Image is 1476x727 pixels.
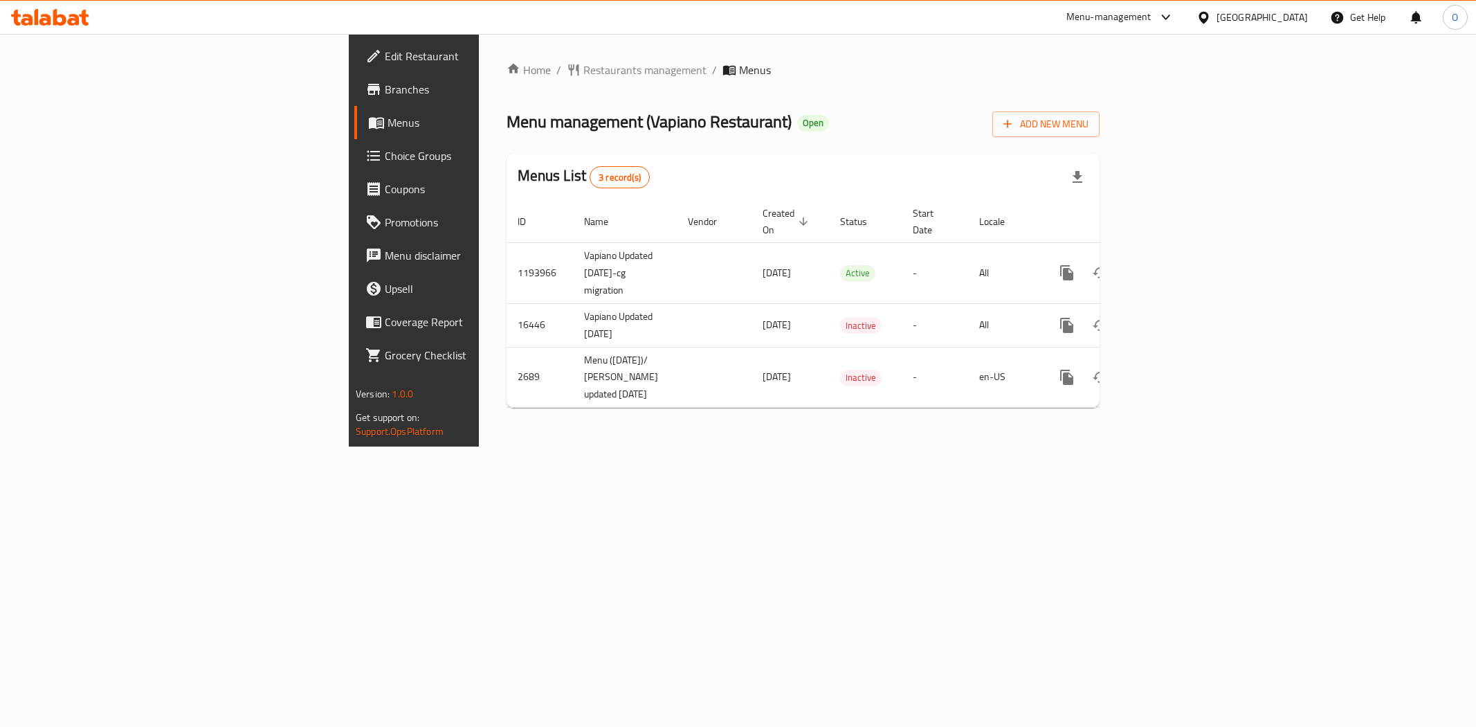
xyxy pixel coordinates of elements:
[354,73,595,106] a: Branches
[1003,116,1088,133] span: Add New Menu
[763,264,791,282] span: [DATE]
[840,370,882,386] span: Inactive
[739,62,771,78] span: Menus
[840,318,882,334] span: Inactive
[992,111,1100,137] button: Add New Menu
[573,242,677,303] td: Vapiano Updated [DATE]-cg migration
[1217,10,1308,25] div: [GEOGRAPHIC_DATA]
[354,172,595,206] a: Coupons
[763,316,791,334] span: [DATE]
[584,213,626,230] span: Name
[1050,309,1084,342] button: more
[354,239,595,272] a: Menu disclaimer
[840,317,882,334] div: Inactive
[573,347,677,408] td: Menu ([DATE])/ [PERSON_NAME] updated [DATE]
[388,114,584,131] span: Menus
[385,147,584,164] span: Choice Groups
[840,265,875,282] div: Active
[567,62,707,78] a: Restaurants management
[968,303,1039,347] td: All
[763,368,791,386] span: [DATE]
[507,106,792,137] span: Menu management ( Vapiano Restaurant )
[392,385,413,403] span: 1.0.0
[797,117,829,129] span: Open
[840,213,885,230] span: Status
[968,242,1039,303] td: All
[1084,361,1117,394] button: Change Status
[1039,201,1194,243] th: Actions
[385,314,584,330] span: Coverage Report
[385,280,584,297] span: Upsell
[354,206,595,239] a: Promotions
[1084,256,1117,289] button: Change Status
[573,303,677,347] td: Vapiano Updated [DATE]
[385,81,584,98] span: Branches
[385,48,584,64] span: Edit Restaurant
[356,409,419,427] span: Get support on:
[968,347,1039,408] td: en-US
[1050,256,1084,289] button: more
[507,201,1194,409] table: enhanced table
[354,339,595,372] a: Grocery Checklist
[385,347,584,363] span: Grocery Checklist
[354,39,595,73] a: Edit Restaurant
[354,106,595,139] a: Menus
[979,213,1023,230] span: Locale
[385,247,584,264] span: Menu disclaimer
[688,213,735,230] span: Vendor
[385,214,584,231] span: Promotions
[518,213,544,230] span: ID
[1061,161,1094,194] div: Export file
[354,305,595,339] a: Coverage Report
[356,385,390,403] span: Version:
[590,166,650,188] div: Total records count
[763,205,812,238] span: Created On
[507,62,1100,78] nav: breadcrumb
[354,272,595,305] a: Upsell
[840,265,875,281] span: Active
[712,62,717,78] li: /
[797,115,829,132] div: Open
[385,181,584,197] span: Coupons
[356,422,444,440] a: Support.OpsPlatform
[354,139,595,172] a: Choice Groups
[518,165,650,188] h2: Menus List
[1084,309,1117,342] button: Change Status
[913,205,951,238] span: Start Date
[902,303,968,347] td: -
[583,62,707,78] span: Restaurants management
[902,242,968,303] td: -
[902,347,968,408] td: -
[1050,361,1084,394] button: more
[1452,10,1458,25] span: O
[1066,9,1151,26] div: Menu-management
[590,171,649,184] span: 3 record(s)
